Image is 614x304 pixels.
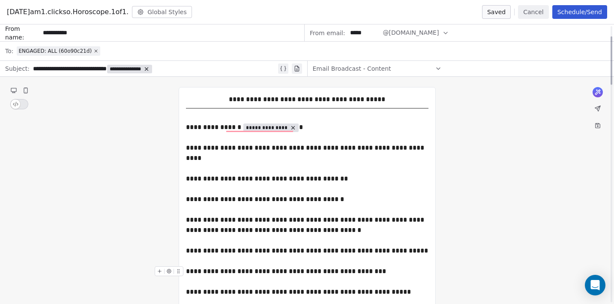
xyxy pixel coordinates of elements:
[313,64,391,73] span: Email Broadcast - Content
[383,28,439,37] span: @[DOMAIN_NAME]
[310,29,345,37] span: From email:
[482,5,511,19] button: Saved
[552,5,607,19] button: Schedule/Send
[5,64,30,75] span: Subject:
[5,24,39,42] span: From name:
[5,47,13,55] span: To:
[585,275,605,295] div: Open Intercom Messenger
[518,5,548,19] button: Cancel
[7,7,129,17] span: [DATE]am1.clickso.Horoscope.1of1.
[18,48,92,54] span: ENGAGED: ALL (60o90c21d)
[132,6,192,18] button: Global Styles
